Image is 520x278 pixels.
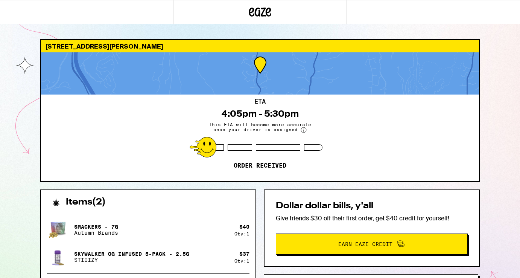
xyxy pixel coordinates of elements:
h2: ETA [254,99,266,105]
span: Earn Eaze Credit [338,241,392,247]
p: Order received [234,162,286,170]
iframe: Opens a widget where you can find more information [471,255,512,274]
p: STIIIZY [74,257,189,263]
div: Qty: 1 [234,231,249,236]
img: STIIIZY - Skywalker OG Infused 5-Pack - 2.5g [47,246,68,267]
div: $ 40 [239,224,249,230]
p: Give friends $30 off their first order, get $40 credit for yourself! [276,214,468,222]
div: $ 37 [239,251,249,257]
p: Smackers - 7g [74,224,118,230]
p: Autumn Brands [74,230,118,236]
h2: Items ( 2 ) [66,198,106,207]
span: This ETA will become more accurate once your driver is assigned [204,122,316,133]
div: 4:05pm - 5:30pm [221,108,299,119]
div: [STREET_ADDRESS][PERSON_NAME] [41,40,479,52]
img: Autumn Brands - Smackers - 7g [47,219,68,240]
div: Qty: 1 [234,258,249,263]
button: Earn Eaze Credit [276,234,468,255]
p: Skywalker OG Infused 5-Pack - 2.5g [74,251,189,257]
h2: Dollar dollar bills, y'all [276,202,468,211]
